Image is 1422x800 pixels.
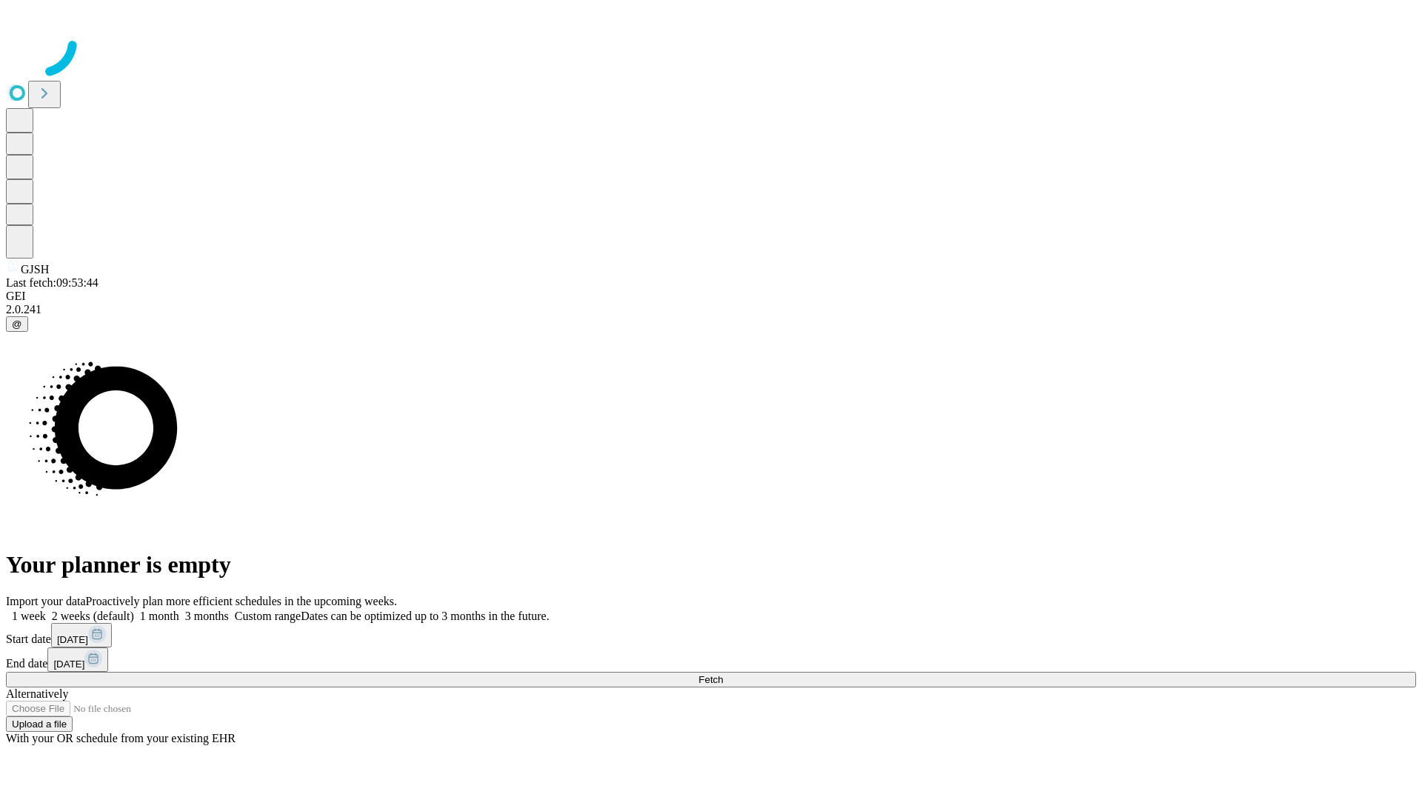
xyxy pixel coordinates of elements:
[698,674,723,685] span: Fetch
[12,319,22,330] span: @
[6,551,1416,579] h1: Your planner is empty
[235,610,301,622] span: Custom range
[47,647,108,672] button: [DATE]
[6,647,1416,672] div: End date
[52,610,134,622] span: 2 weeks (default)
[21,263,49,276] span: GJSH
[6,276,99,289] span: Last fetch: 09:53:44
[6,623,1416,647] div: Start date
[57,634,88,645] span: [DATE]
[6,595,86,607] span: Import your data
[6,672,1416,687] button: Fetch
[6,303,1416,316] div: 2.0.241
[185,610,229,622] span: 3 months
[6,316,28,332] button: @
[6,716,73,732] button: Upload a file
[301,610,549,622] span: Dates can be optimized up to 3 months in the future.
[6,687,68,700] span: Alternatively
[140,610,179,622] span: 1 month
[6,732,236,744] span: With your OR schedule from your existing EHR
[51,623,112,647] button: [DATE]
[86,595,397,607] span: Proactively plan more efficient schedules in the upcoming weeks.
[12,610,46,622] span: 1 week
[53,659,84,670] span: [DATE]
[6,290,1416,303] div: GEI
